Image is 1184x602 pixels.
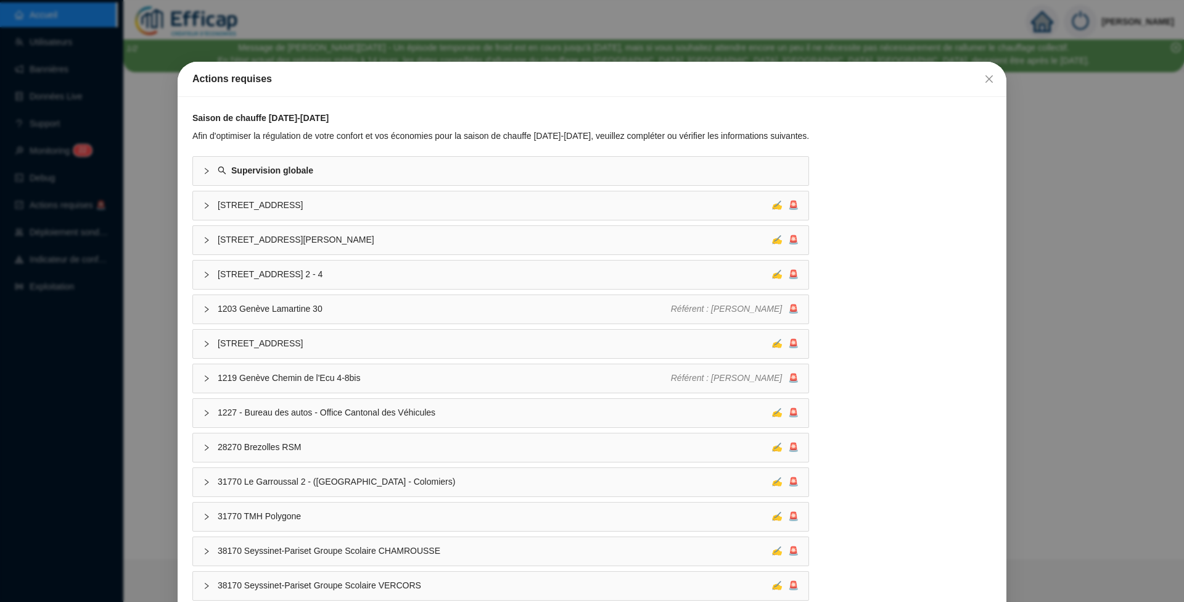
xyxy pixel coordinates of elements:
[671,373,783,383] span: Référent : [PERSON_NAME]
[771,338,782,348] span: ✍
[193,261,808,289] div: [STREET_ADDRESS] 2 - 4✍🚨
[203,548,210,555] span: collapsed
[771,408,782,417] span: ✍
[671,303,799,316] div: 🚨
[193,157,808,185] div: Supervision globale
[771,235,782,245] span: ✍
[193,433,808,462] div: 28270 Brezolles RSM✍🚨
[218,303,671,316] span: 1203 Genève Lamartine 30
[671,304,783,314] span: Référent : [PERSON_NAME]
[771,233,799,246] div: 🚨
[218,510,771,523] span: 31770 TMH Polygone
[771,477,782,487] span: ✍
[771,545,799,558] div: 🚨
[979,69,999,89] button: Close
[771,269,782,279] span: ✍
[771,546,782,556] span: ✍
[771,268,799,281] div: 🚨
[231,165,313,175] strong: Supervision globale
[192,130,809,143] div: Afin d'optimiser la régulation de votre confort et vos économies pour la saison de chauffe [DATE]...
[771,200,782,210] span: ✍
[203,271,210,278] span: collapsed
[218,199,771,212] span: [STREET_ADDRESS]
[193,572,808,600] div: 38170 Seyssinet-Pariset Groupe Scolaire VERCORS✍🚨
[193,468,808,496] div: 31770 Le Garroussal 2 - ([GEOGRAPHIC_DATA] - Colomiers)✍🚨
[218,166,226,175] span: search
[193,191,808,220] div: [STREET_ADDRESS]✍🚨
[771,442,782,452] span: ✍
[771,337,799,350] div: 🚨
[218,406,771,419] span: 1227 - Bureau des autos - Office Cantonal des Véhicules
[218,441,771,454] span: 28270 Brezolles RSM
[193,537,808,566] div: 38170 Seyssinet-Pariset Groupe Scolaire CHAMROUSSE✍🚨
[193,330,808,358] div: [STREET_ADDRESS]✍🚨
[771,511,782,521] span: ✍
[193,399,808,427] div: 1227 - Bureau des autos - Office Cantonal des Véhicules✍🚨
[193,295,808,324] div: 1203 Genève Lamartine 30Référent : [PERSON_NAME]🚨
[218,337,771,350] span: [STREET_ADDRESS]
[193,226,808,254] div: [STREET_ADDRESS][PERSON_NAME]✍🚨
[218,545,771,558] span: 38170 Seyssinet-Pariset Groupe Scolaire CHAMROUSSE
[193,364,808,393] div: 1219 Genève Chemin de l'Ecu 4-8bisRéférent : [PERSON_NAME]🚨
[218,579,771,592] span: 38170 Seyssinet-Pariset Groupe Scolaire VERCORS
[193,503,808,531] div: 31770 TMH Polygone✍🚨
[203,479,210,486] span: collapsed
[771,441,799,454] div: 🚨
[218,268,771,281] span: [STREET_ADDRESS] 2 - 4
[203,582,210,590] span: collapsed
[218,233,771,246] span: [STREET_ADDRESS][PERSON_NAME]
[203,409,210,417] span: collapsed
[771,580,782,590] span: ✍
[771,475,799,488] div: 🚨
[771,199,799,212] div: 🚨
[771,406,799,419] div: 🚨
[218,372,671,385] span: 1219 Genève Chemin de l'Ecu 4-8bis
[203,306,210,313] span: collapsed
[203,375,210,382] span: collapsed
[771,579,799,592] div: 🚨
[203,340,210,348] span: collapsed
[203,167,210,175] span: collapsed
[671,372,799,385] div: 🚨
[203,202,210,209] span: collapsed
[218,475,771,488] span: 31770 Le Garroussal 2 - ([GEOGRAPHIC_DATA] - Colomiers)
[771,510,799,523] div: 🚨
[979,74,999,84] span: Fermer
[192,72,992,86] div: Actions requises
[203,444,210,451] span: collapsed
[203,513,210,520] span: collapsed
[984,74,994,84] span: close
[192,113,329,123] strong: Saison de chauffe [DATE]-[DATE]
[203,236,210,244] span: collapsed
